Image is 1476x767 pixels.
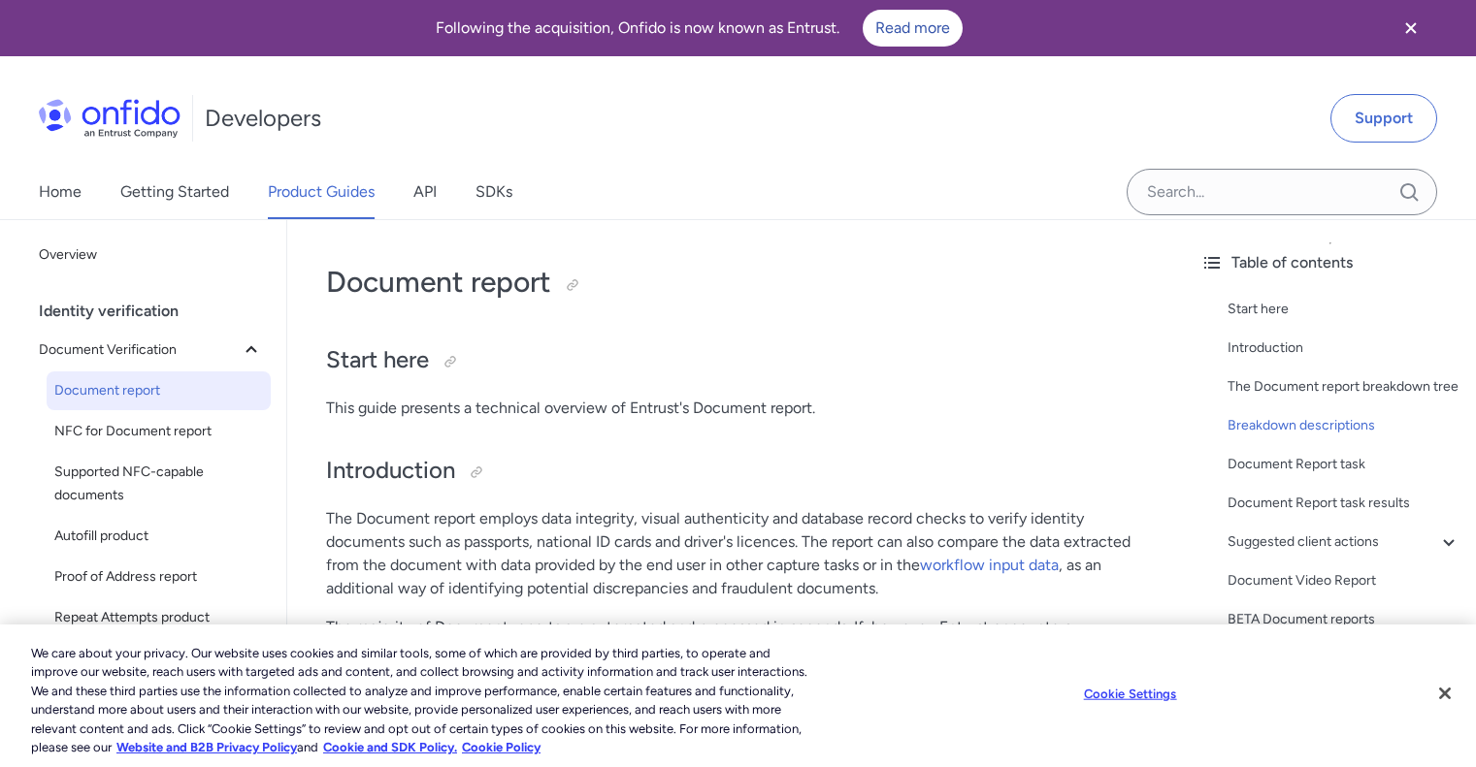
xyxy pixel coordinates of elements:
a: NFC for Document report [47,412,271,451]
h1: Developers [205,103,321,134]
a: API [413,165,437,219]
a: Document report [47,371,271,410]
p: This guide presents a technical overview of Entrust's Document report. [326,397,1146,420]
span: Overview [39,243,263,267]
a: Suggested client actions [1228,530,1460,554]
span: Autofill product [54,525,263,548]
a: Cookie and SDK Policy. [323,740,457,754]
a: Introduction [1228,336,1460,360]
a: The Document report breakdown tree [1228,375,1460,399]
a: Document Report task results [1228,492,1460,515]
p: The majority of Document reports are automated and processed in seconds. If, however, Entrust enc... [326,616,1146,732]
a: Autofill product [47,517,271,556]
input: Onfido search input field [1127,169,1437,215]
a: Document Report task [1228,453,1460,476]
a: Proof of Address report [47,558,271,596]
div: Identity verification [39,292,279,331]
a: Home [39,165,82,219]
span: Proof of Address report [54,565,263,589]
span: NFC for Document report [54,420,263,443]
h2: Introduction [326,455,1146,488]
a: More information about our cookie policy., opens in a new tab [116,740,297,754]
button: Document Verification [31,331,271,369]
div: Table of contents [1200,251,1460,274]
a: Cookie Policy [462,740,541,754]
span: Document report [54,379,263,402]
span: Supported NFC-capable documents [54,461,263,507]
p: The Document report employs data integrity, visual authenticity and database record checks to ver... [326,507,1146,600]
span: Repeat Attempts product [54,606,263,629]
a: Repeat Attempts product [47,598,271,637]
a: Start here [1228,298,1460,321]
a: Breakdown descriptions [1228,414,1460,437]
a: Document Video Report [1228,569,1460,592]
a: Getting Started [120,165,229,219]
button: Close banner [1375,4,1447,52]
div: Following the acquisition, Onfido is now known as Entrust. [23,10,1375,47]
span: Document Verification [39,338,240,362]
h1: Document report [326,263,1146,302]
a: Overview [31,236,271,274]
div: We care about your privacy. Our website uses cookies and similar tools, some of which are provide... [31,644,812,757]
a: Read more [863,10,963,47]
a: SDKs [476,165,512,219]
a: Supported NFC-capable documents [47,453,271,515]
button: Close [1424,672,1466,715]
a: Support [1330,94,1437,143]
img: Onfido Logo [39,99,180,138]
h2: Start here [326,344,1146,377]
a: BETA Document reports [1228,608,1460,631]
a: workflow input data [920,556,1059,574]
a: Product Guides [268,165,375,219]
button: Cookie Settings [1069,675,1191,714]
svg: Close banner [1399,16,1423,40]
